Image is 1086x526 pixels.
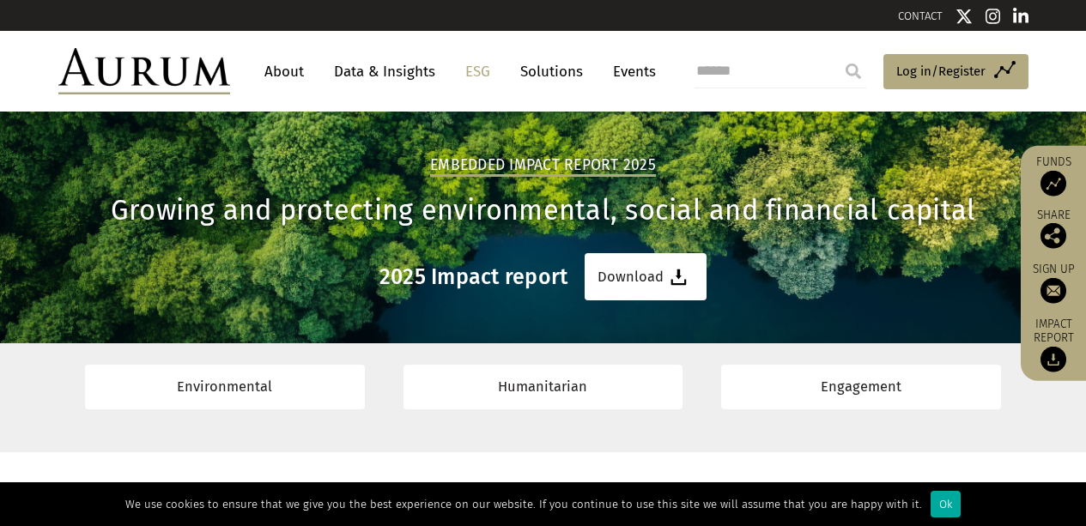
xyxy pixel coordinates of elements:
a: ESG [457,56,499,88]
a: Humanitarian [403,365,683,408]
h2: Embedded Impact report 2025 [430,156,656,177]
div: Ok [931,491,961,517]
a: Download [585,253,707,300]
img: Access Funds [1040,170,1066,196]
a: Events [604,56,656,88]
h3: 2025 Impact report [379,264,568,290]
img: Instagram icon [986,8,1001,25]
a: Engagement [721,365,1001,408]
div: Share [1029,209,1077,248]
img: Twitter icon [956,8,973,25]
img: Sign up to our newsletter [1040,277,1066,303]
a: Environmental [85,365,365,408]
a: Solutions [512,56,592,88]
a: Data & Insights [325,56,444,88]
img: Share this post [1040,222,1066,248]
img: Linkedin icon [1013,8,1028,25]
img: Aurum [58,48,230,94]
a: Log in/Register [883,54,1028,90]
a: Impact report [1029,316,1077,372]
a: About [256,56,312,88]
a: Funds [1029,154,1077,196]
h1: Growing and protecting environmental, social and financial capital [58,194,1028,227]
input: Submit [836,54,871,88]
a: Sign up [1029,261,1077,303]
a: CONTACT [898,9,943,22]
span: Log in/Register [896,61,986,82]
